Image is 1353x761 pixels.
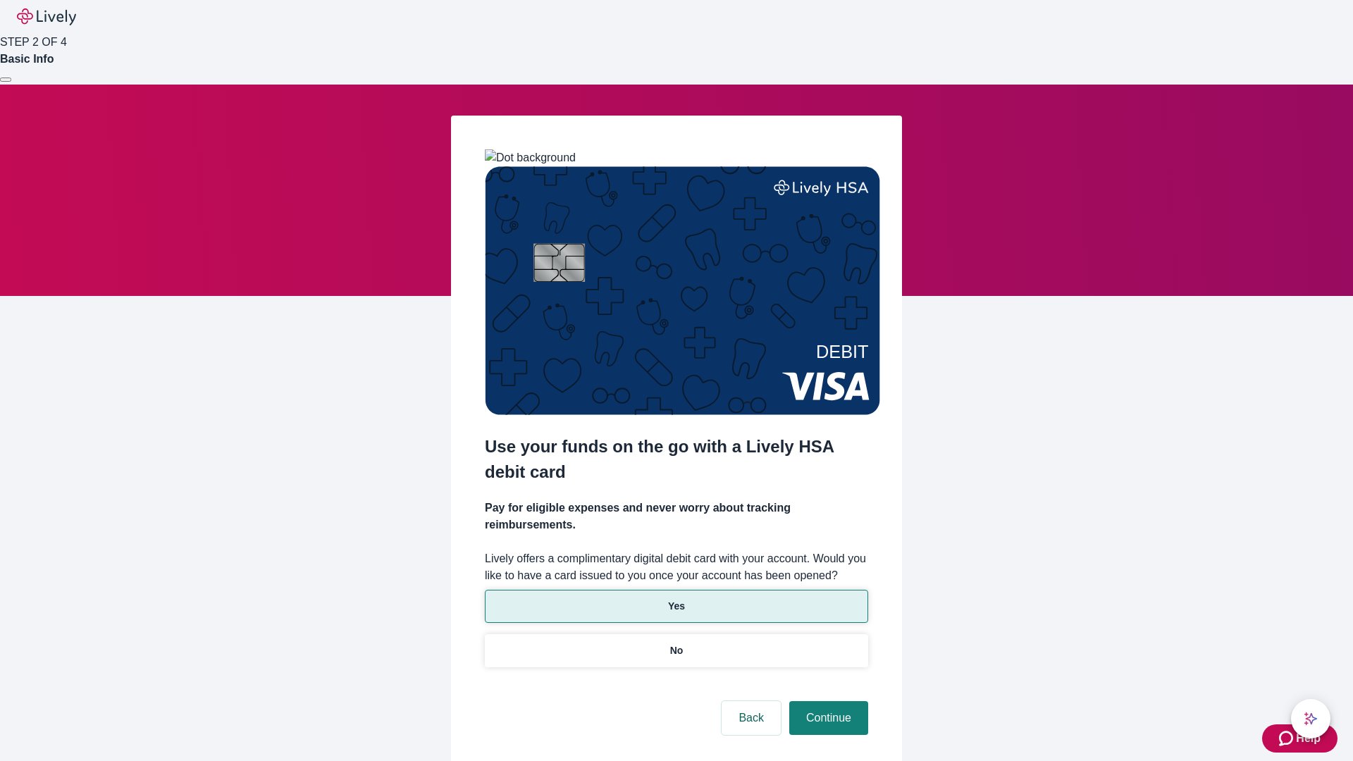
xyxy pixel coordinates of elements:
[485,634,868,667] button: No
[485,550,868,584] label: Lively offers a complimentary digital debit card with your account. Would you like to have a card...
[485,166,880,415] img: Debit card
[1296,730,1321,747] span: Help
[1304,712,1318,726] svg: Lively AI Assistant
[485,434,868,485] h2: Use your funds on the go with a Lively HSA debit card
[485,590,868,623] button: Yes
[485,149,576,166] img: Dot background
[668,599,685,614] p: Yes
[670,643,684,658] p: No
[789,701,868,735] button: Continue
[722,701,781,735] button: Back
[485,500,868,533] h4: Pay for eligible expenses and never worry about tracking reimbursements.
[1279,730,1296,747] svg: Zendesk support icon
[17,8,76,25] img: Lively
[1291,699,1330,738] button: chat
[1262,724,1337,753] button: Zendesk support iconHelp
